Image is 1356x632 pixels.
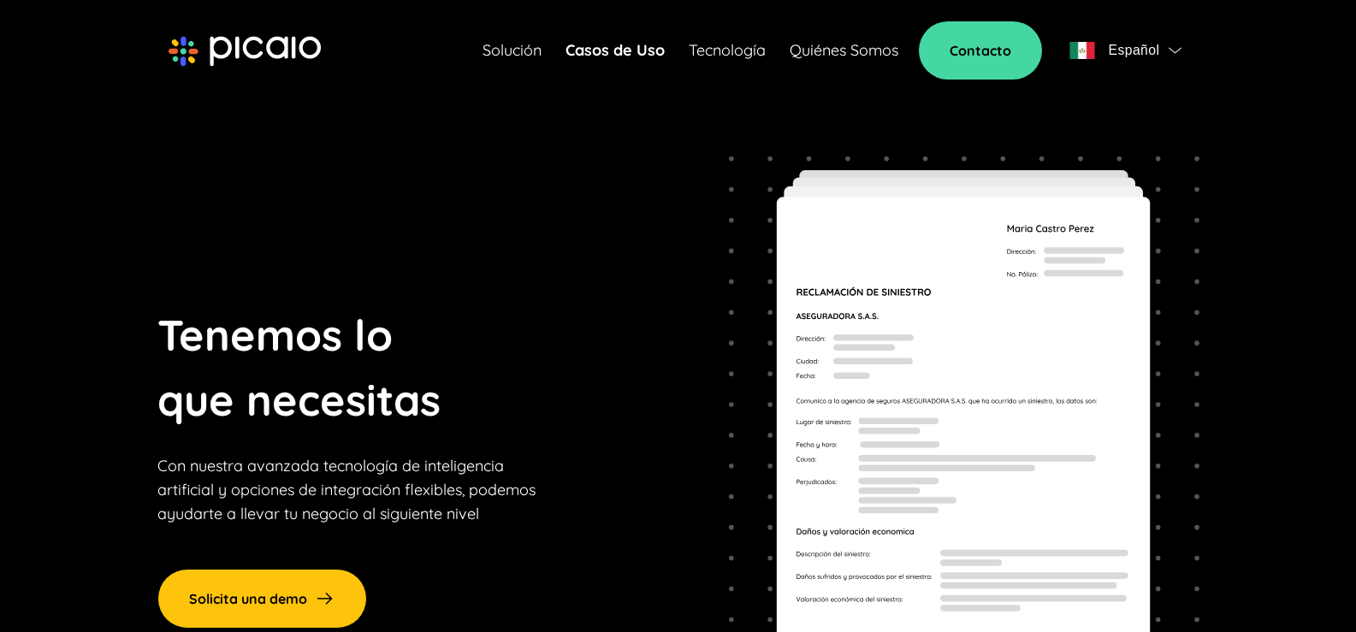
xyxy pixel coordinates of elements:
a: Solicita una demo [157,569,367,629]
a: Contacto [919,21,1042,80]
span: Español [1108,38,1159,62]
p: Con nuestra avanzada tecnología de inteligencia artificial y opciones de integración flexibles, p... [157,454,536,526]
button: flagEspañolflag [1063,33,1187,68]
a: Casos de Uso [565,38,665,62]
img: picaio-logo [169,36,321,67]
a: Solución [483,38,542,62]
img: flag [1069,42,1095,59]
a: Tecnología [689,38,766,62]
img: arrow-right [314,588,335,609]
a: Quiénes Somos [790,38,898,62]
p: Tenemos lo que necesitas [157,303,441,433]
img: flag [1169,47,1181,54]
